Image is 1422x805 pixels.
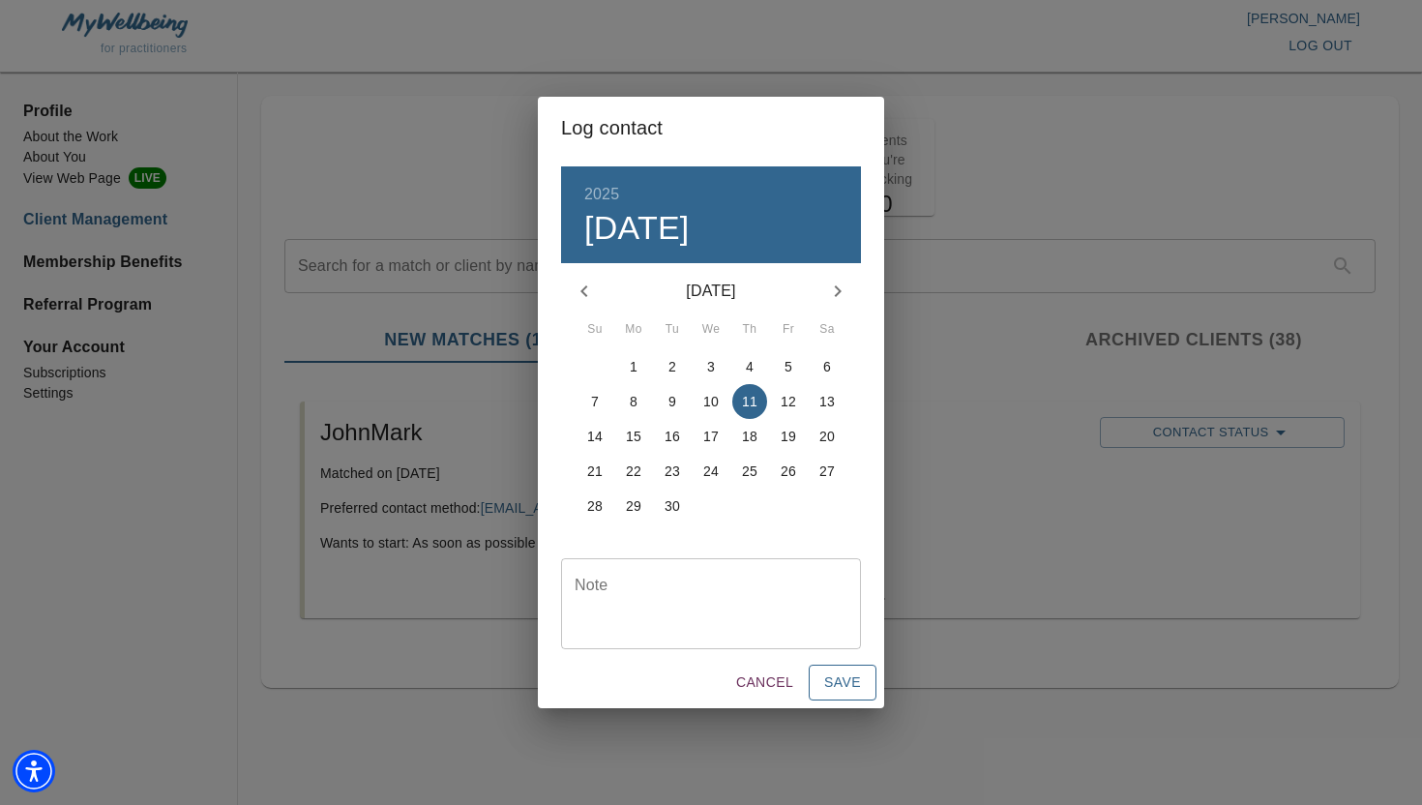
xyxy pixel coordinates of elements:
button: 2025 [584,181,619,208]
p: 18 [742,427,757,446]
button: 7 [578,384,612,419]
button: 19 [771,419,806,454]
p: 28 [587,496,603,516]
p: 6 [823,357,831,376]
button: 23 [655,454,690,489]
button: 1 [616,349,651,384]
p: 2 [668,357,676,376]
p: 13 [819,392,835,411]
p: 17 [703,427,719,446]
span: Save [824,671,861,695]
button: 25 [732,454,767,489]
p: 16 [665,427,680,446]
button: 9 [655,384,690,419]
p: 5 [785,357,792,376]
button: 15 [616,419,651,454]
p: 25 [742,462,757,481]
button: 21 [578,454,612,489]
p: 21 [587,462,603,481]
p: 1 [630,357,637,376]
button: 2 [655,349,690,384]
p: 29 [626,496,641,516]
button: 24 [694,454,728,489]
span: Fr [771,320,806,340]
p: 27 [819,462,835,481]
p: [DATE] [607,280,815,303]
button: 5 [771,349,806,384]
button: 30 [655,489,690,523]
button: 12 [771,384,806,419]
button: 13 [810,384,844,419]
p: 12 [781,392,796,411]
button: 3 [694,349,728,384]
p: 8 [630,392,637,411]
p: 14 [587,427,603,446]
p: 20 [819,427,835,446]
p: 23 [665,462,680,481]
button: 18 [732,419,767,454]
p: 22 [626,462,641,481]
span: Mo [616,320,651,340]
p: 10 [703,392,719,411]
button: 29 [616,489,651,523]
p: 11 [742,392,757,411]
button: 20 [810,419,844,454]
p: 9 [668,392,676,411]
span: Th [732,320,767,340]
button: 4 [732,349,767,384]
p: 15 [626,427,641,446]
button: 28 [578,489,612,523]
span: Tu [655,320,690,340]
button: Save [809,665,876,701]
p: 3 [707,357,715,376]
span: Su [578,320,612,340]
p: 4 [746,357,754,376]
span: We [694,320,728,340]
h2: Log contact [561,112,861,143]
button: 26 [771,454,806,489]
span: Sa [810,320,844,340]
button: 6 [810,349,844,384]
button: 22 [616,454,651,489]
div: Accessibility Menu [13,750,55,792]
button: 27 [810,454,844,489]
button: [DATE] [584,208,690,249]
button: 10 [694,384,728,419]
span: Cancel [736,671,793,695]
p: 30 [665,496,680,516]
button: Cancel [728,665,801,701]
button: 8 [616,384,651,419]
button: 14 [578,419,612,454]
p: 19 [781,427,796,446]
p: 7 [591,392,599,411]
button: 11 [732,384,767,419]
button: 17 [694,419,728,454]
p: 24 [703,462,719,481]
button: 16 [655,419,690,454]
p: 26 [781,462,796,481]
